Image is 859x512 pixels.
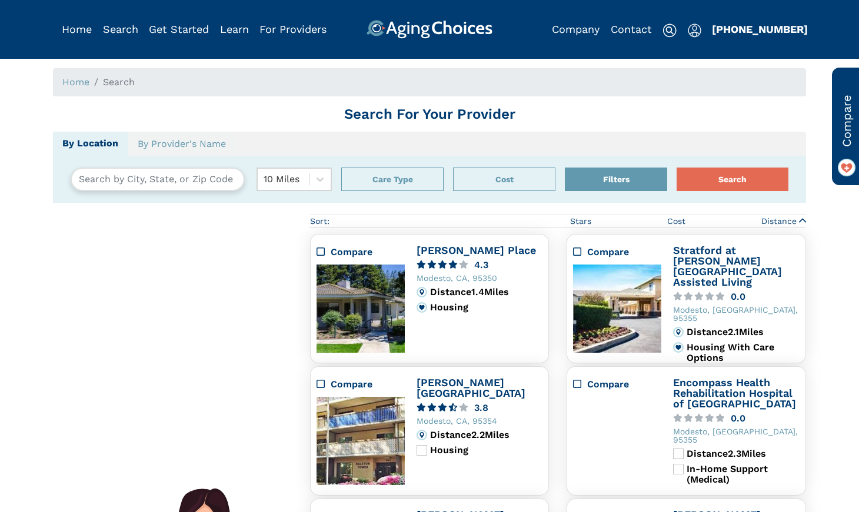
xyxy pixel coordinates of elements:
[673,342,684,353] img: primary.svg
[573,377,661,391] div: Compare
[712,23,808,35] a: [PHONE_NUMBER]
[103,20,138,39] div: Popover trigger
[103,23,138,35] a: Search
[667,215,685,227] span: Cost
[128,132,236,156] a: By Provider's Name
[570,215,591,227] span: Stars
[103,76,135,88] span: Search
[838,159,855,176] img: favorite_on.png
[62,76,89,88] a: Home
[565,168,667,191] button: Filters
[430,302,543,313] div: Housing
[474,260,488,269] div: 4.3
[453,168,555,191] div: Popover trigger
[53,106,806,123] h1: Search For Your Provider
[417,376,525,399] a: [PERSON_NAME][GEOGRAPHIC_DATA]
[367,20,492,39] img: AgingChoices
[417,274,543,282] div: Modesto, CA, 95350
[430,430,543,440] div: Distance 2.2 Miles
[688,20,701,39] div: Popover trigger
[417,260,543,269] a: 4.3
[71,168,245,191] input: Search by City, State, or Zip Code
[565,168,667,191] div: Popover trigger
[687,464,800,485] div: In-Home Support (Medical)
[417,403,543,412] a: 3.8
[310,215,329,227] div: Sort:
[673,376,796,410] a: Encompass Health Rehabilitation Hospital of [GEOGRAPHIC_DATA]
[331,377,405,391] div: Compare
[453,168,555,191] button: Cost
[673,427,800,444] div: Modesto, [GEOGRAPHIC_DATA], 95355
[673,244,782,288] a: Stratford at [PERSON_NAME][GEOGRAPHIC_DATA] Assisted Living
[673,292,800,301] a: 0.0
[731,414,745,423] div: 0.0
[587,377,661,391] div: Compare
[552,23,600,35] a: Company
[731,292,745,301] div: 0.0
[677,168,788,191] button: Search
[317,377,405,391] div: Compare
[417,302,427,313] img: primary.svg
[62,23,92,35] a: Home
[587,245,661,259] div: Compare
[687,327,800,337] div: Distance 2.1 Miles
[687,449,800,459] div: Distance 2.3 Miles
[688,24,701,38] img: user-icon.svg
[417,244,536,256] a: [PERSON_NAME] Place
[317,245,405,259] div: Compare
[417,417,543,425] div: Modesto, CA, 95354
[430,445,543,456] div: Housing
[53,68,806,96] nav: breadcrumb
[417,287,427,297] img: distance.svg
[220,23,249,35] a: Learn
[838,95,855,147] span: Compare
[611,23,652,35] a: Contact
[430,287,543,297] div: Distance 1.4 Miles
[417,430,427,440] img: distance.svg
[331,245,405,259] div: Compare
[673,327,684,337] img: distance.svg
[53,132,128,156] a: By Location
[341,168,444,191] button: Care Type
[761,215,797,227] span: Distance
[687,342,800,363] div: Housing With Care Options
[573,245,661,259] div: Compare
[341,168,444,191] div: Popover trigger
[149,23,209,35] a: Get Started
[259,23,327,35] a: For Providers
[662,24,677,38] img: search-icon.svg
[673,306,800,322] div: Modesto, [GEOGRAPHIC_DATA], 95355
[474,403,488,412] div: 3.8
[673,414,800,423] a: 0.0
